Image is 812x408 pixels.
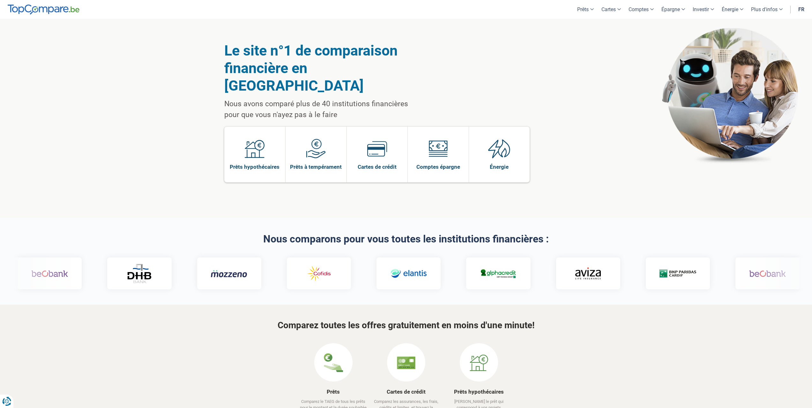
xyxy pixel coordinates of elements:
[416,163,460,170] span: Comptes épargne
[306,139,326,159] img: Prêts à tempérament
[408,127,469,182] a: Comptes épargne Comptes épargne
[469,127,530,182] a: Énergie Énergie
[454,389,504,395] a: Prêts hypothécaires
[290,163,342,170] span: Prêts à tempérament
[224,234,588,245] h2: Nous comparons pour vous toutes les institutions financières :
[397,353,416,372] img: Cartes de crédit
[286,264,323,283] img: Cofidis
[286,127,346,182] a: Prêts à tempérament Prêts à tempérament
[224,127,286,182] a: Prêts hypothécaires Prêts hypothécaires
[197,270,233,278] img: Mozzeno
[327,389,340,395] a: Prêts
[428,139,448,159] img: Comptes épargne
[230,163,279,170] span: Prêts hypothécaires
[224,321,588,330] h3: Comparez toutes les offres gratuitement en moins d'une minute!
[469,353,488,372] img: Prêts hypothécaires
[367,139,387,159] img: Cartes de crédit
[645,270,682,278] img: Cardif
[347,127,408,182] a: Cartes de crédit Cartes de crédit
[561,267,586,279] img: Aviza
[488,139,510,159] img: Énergie
[358,163,397,170] span: Cartes de crédit
[224,42,424,94] h1: Le site n°1 de comparaison financière en [GEOGRAPHIC_DATA]
[245,139,264,159] img: Prêts hypothécaires
[387,389,426,395] a: Cartes de crédit
[224,99,424,120] p: Nous avons comparé plus de 40 institutions financières pour que vous n'ayez pas à le faire
[324,353,343,372] img: Prêts
[466,268,502,279] img: Alphacredit
[112,264,138,283] img: DHB Bank
[490,163,509,170] span: Énergie
[376,264,413,283] img: Elantis
[8,4,79,15] img: TopCompare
